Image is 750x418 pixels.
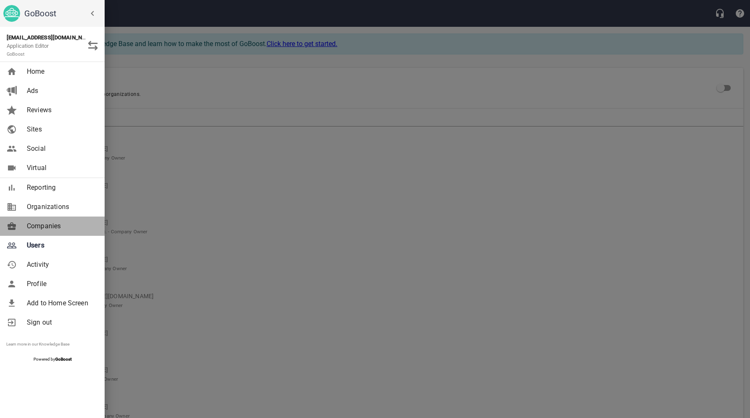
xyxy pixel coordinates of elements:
span: Sites [27,124,95,134]
span: Powered by [33,357,72,361]
span: Companies [27,221,95,231]
span: Profile [27,279,95,289]
span: Application Editor [7,43,49,57]
a: Learn more in our Knowledge Base [6,342,69,346]
strong: GoBoost [55,357,72,361]
span: Organizations [27,202,95,212]
span: Virtual [27,163,95,173]
span: Reviews [27,105,95,115]
span: Ads [27,86,95,96]
span: Home [27,67,95,77]
span: Activity [27,260,95,270]
strong: [EMAIL_ADDRESS][DOMAIN_NAME] [7,34,95,41]
img: go_boost_head.png [3,5,20,22]
span: Add to Home Screen [27,298,95,308]
small: GoBoost [7,52,25,57]
span: Sign out [27,317,95,328]
h6: GoBoost [24,7,101,20]
button: Switch Role [83,36,103,56]
span: Social [27,144,95,154]
span: Reporting [27,183,95,193]
span: Users [27,240,95,250]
